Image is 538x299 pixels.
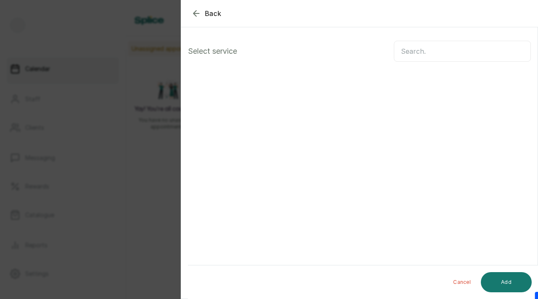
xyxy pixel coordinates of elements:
[188,45,237,57] p: Select service
[481,272,532,292] button: Add
[394,41,531,62] input: Search.
[205,8,222,18] span: Back
[446,272,477,292] button: Cancel
[191,8,222,18] button: Back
